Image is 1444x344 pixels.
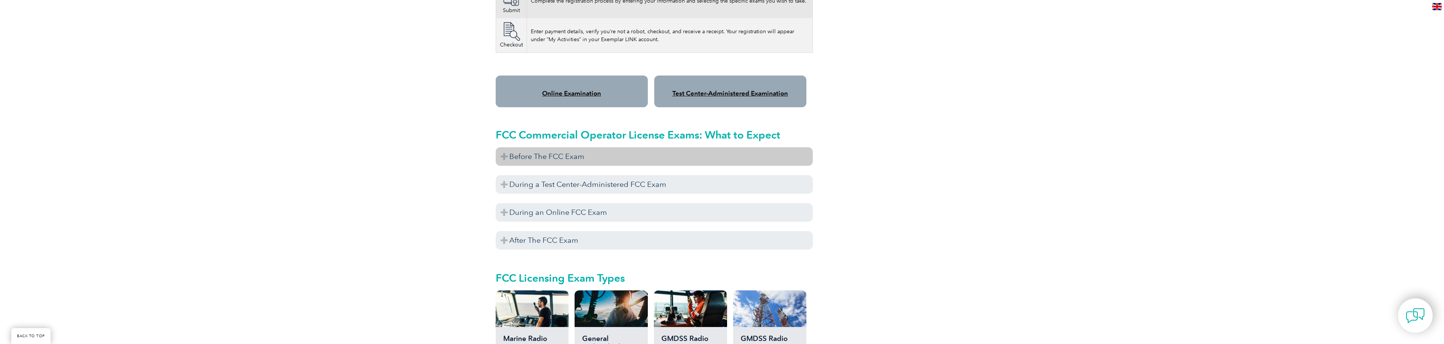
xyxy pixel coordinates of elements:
h3: After The FCC Exam [496,231,813,250]
td: Checkout [496,18,527,53]
h3: During an Online FCC Exam [496,203,813,222]
td: Enter payment details, verify you’re not a robot, checkout, and receive a receipt. Your registrat... [527,18,812,53]
img: contact-chat.png [1406,306,1425,325]
a: Test Center-Administered Examination [672,89,788,97]
h2: FCC Licensing Exam Types [496,272,813,284]
img: en [1432,3,1442,10]
h3: Before The FCC Exam [496,147,813,166]
a: Online Examination [542,89,601,97]
h3: During a Test Center-Administered FCC Exam [496,175,813,194]
h2: FCC Commercial Operator License Exams: What to Expect [496,129,813,141]
a: BACK TO TOP [11,328,51,344]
